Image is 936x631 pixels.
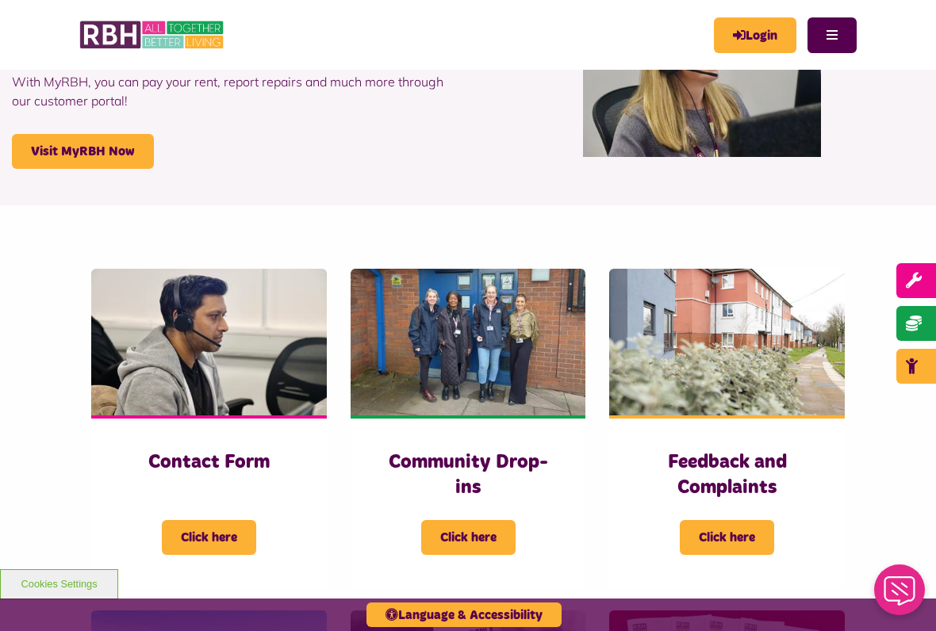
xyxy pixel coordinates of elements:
a: Contact Form Click here [91,269,327,587]
span: Click here [421,520,516,555]
iframe: Netcall Web Assistant for live chat [865,560,936,631]
img: Contact Centre February 2024 (4) [91,269,327,415]
h3: Contact Form [123,450,295,475]
img: Heywood Drop In 2024 [351,269,586,415]
h3: Community Drop-ins [382,450,554,499]
button: Navigation [807,17,857,53]
a: Feedback and Complaints Click here [609,269,845,587]
h3: Feedback and Complaints [641,450,813,499]
img: SAZMEDIA RBH 22FEB24 97 [609,269,845,415]
a: Visit MyRBH Now [12,134,154,169]
button: Language & Accessibility [366,602,562,627]
a: Community Drop-ins Click here [351,269,586,587]
span: Click here [162,520,256,555]
img: RBH [79,16,226,54]
a: MyRBH [714,17,796,53]
p: With MyRBH, you can pay your rent, report repairs and much more through our customer portal! [12,48,456,134]
span: Click here [680,520,774,555]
